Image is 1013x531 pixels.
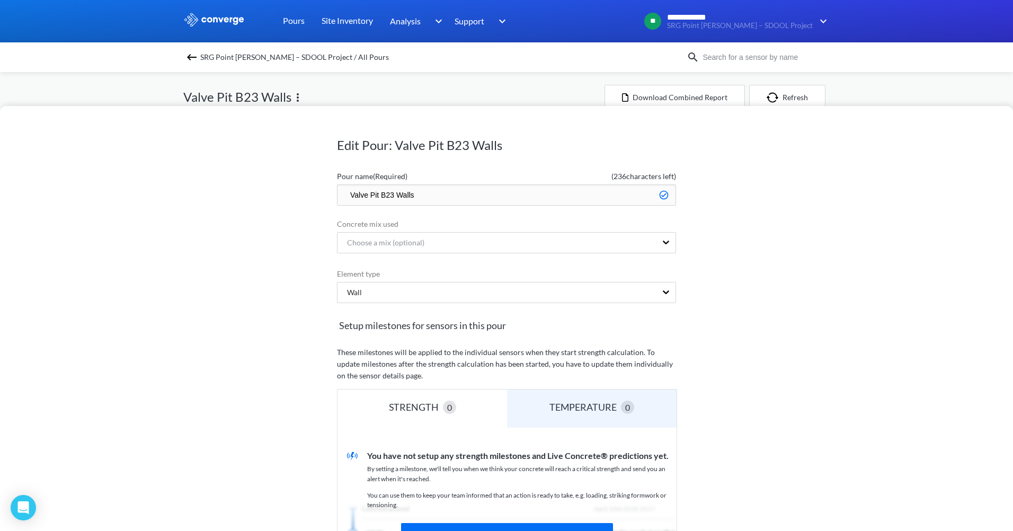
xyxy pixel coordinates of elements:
[390,14,421,28] span: Analysis
[337,171,506,182] label: Pour name (Required)
[625,401,630,414] span: 0
[337,218,676,230] label: Concrete mix used
[367,450,669,461] span: You have not setup any strength milestones and Live Concrete® predictions yet.
[337,318,676,333] span: Setup milestones for sensors in this pour
[506,171,676,182] span: ( 236 characters left)
[11,495,36,520] div: Open Intercom Messenger
[339,287,362,298] div: Wall
[813,15,830,28] img: downArrow.svg
[200,50,389,65] span: SRG Point [PERSON_NAME] – SDOOL Project / All Pours
[337,347,676,382] p: These milestones will be applied to the individual sensors when they start strength calculation. ...
[549,400,621,414] div: TEMPERATURE
[339,237,424,249] div: Choose a mix (optional)
[337,184,676,206] input: Type the pour name here
[687,51,699,64] img: icon-search.svg
[337,137,676,154] h1: Edit Pour: Valve Pit B23 Walls
[183,13,245,26] img: logo_ewhite.svg
[447,401,452,414] span: 0
[367,491,677,510] p: You can use them to keep your team informed that an action is ready to take, e.g. loading, striki...
[389,400,443,414] div: STRENGTH
[667,22,813,30] span: SRG Point [PERSON_NAME] – SDOOL Project
[699,51,828,63] input: Search for a sensor by name
[492,15,509,28] img: downArrow.svg
[428,15,445,28] img: downArrow.svg
[455,14,484,28] span: Support
[337,268,676,280] label: Element type
[185,51,198,64] img: backspace.svg
[367,464,677,484] p: By setting a milestone, we'll tell you when we think your concrete will reach a critical strength...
